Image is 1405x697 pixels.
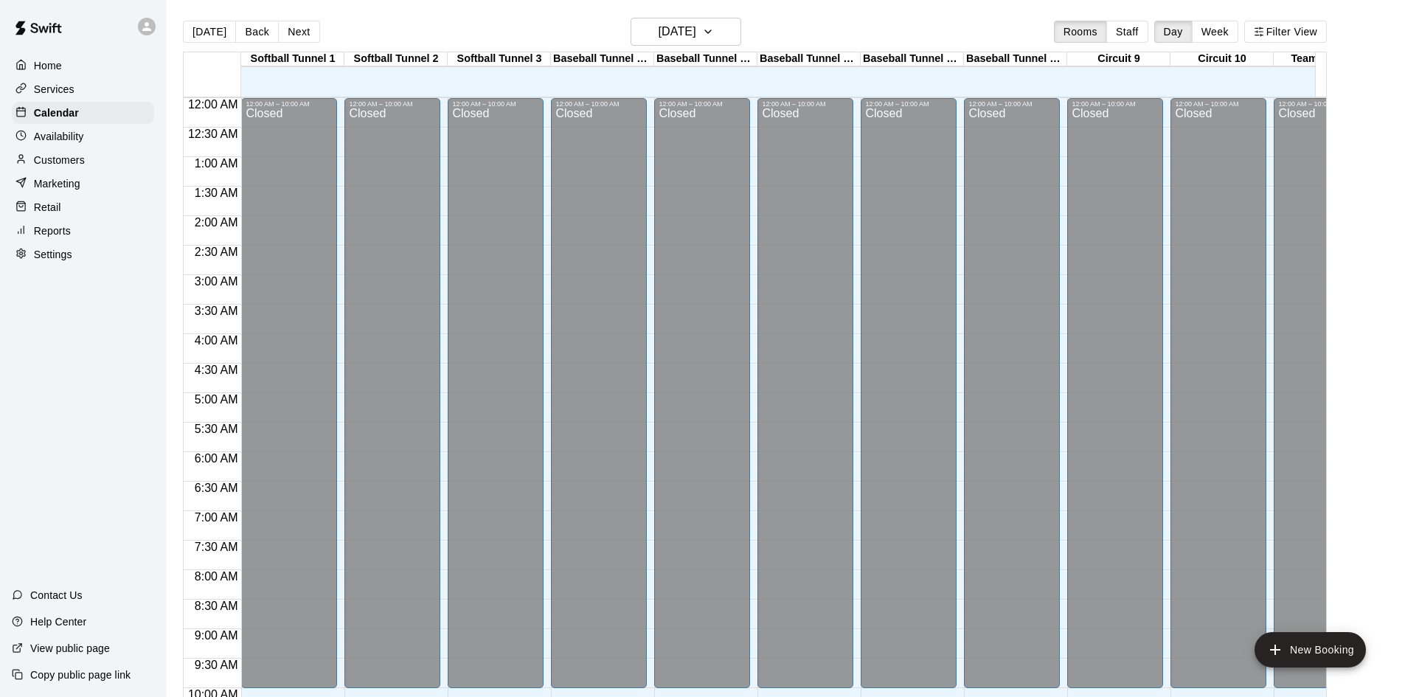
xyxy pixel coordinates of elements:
button: Back [235,21,279,43]
div: 12:00 AM – 10:00 AM: Closed [861,98,957,688]
button: [DATE] [631,18,741,46]
div: Baseball Tunnel 4 (Machine) [551,52,654,66]
div: Closed [246,108,333,693]
div: Baseball Tunnel 7 (Mound/Machine) [861,52,964,66]
p: Home [34,58,62,73]
p: Help Center [30,614,86,629]
div: Circuit 9 [1067,52,1170,66]
a: Home [12,55,154,77]
div: 12:00 AM – 10:00 AM [555,100,642,108]
span: 2:00 AM [191,216,242,229]
span: 1:30 AM [191,187,242,199]
div: 12:00 AM – 10:00 AM: Closed [448,98,544,688]
span: 6:00 AM [191,452,242,465]
div: 12:00 AM – 10:00 AM: Closed [654,98,750,688]
div: Softball Tunnel 2 [344,52,448,66]
a: Reports [12,220,154,242]
span: 9:30 AM [191,659,242,671]
a: Calendar [12,102,154,124]
a: Retail [12,196,154,218]
div: 12:00 AM – 10:00 AM: Closed [1067,98,1163,688]
p: Settings [34,247,72,262]
div: Closed [1278,108,1365,693]
span: 7:00 AM [191,511,242,524]
div: Closed [452,108,539,693]
div: Closed [659,108,746,693]
p: Retail [34,200,61,215]
span: 5:00 AM [191,393,242,406]
div: 12:00 AM – 10:00 AM [1072,100,1159,108]
div: 12:00 AM – 10:00 AM: Closed [241,98,337,688]
div: Circuit 10 [1170,52,1274,66]
a: Services [12,78,154,100]
button: Staff [1106,21,1148,43]
p: Marketing [34,176,80,191]
div: 12:00 AM – 10:00 AM [1278,100,1365,108]
div: 12:00 AM – 10:00 AM [865,100,952,108]
div: Closed [555,108,642,693]
div: Closed [762,108,849,693]
button: add [1255,632,1366,667]
div: 12:00 AM – 10:00 AM [349,100,436,108]
span: 4:00 AM [191,334,242,347]
span: 1:00 AM [191,157,242,170]
a: Customers [12,149,154,171]
div: 12:00 AM – 10:00 AM [452,100,539,108]
div: Softball Tunnel 3 [448,52,551,66]
p: Contact Us [30,588,83,603]
span: 7:30 AM [191,541,242,553]
div: Softball Tunnel 1 [241,52,344,66]
p: Reports [34,223,71,238]
p: Calendar [34,105,79,120]
button: Day [1154,21,1193,43]
a: Settings [12,243,154,266]
p: View public page [30,641,110,656]
span: 8:30 AM [191,600,242,612]
div: 12:00 AM – 10:00 AM: Closed [1170,98,1266,688]
a: Marketing [12,173,154,195]
div: 12:00 AM – 10:00 AM [968,100,1055,108]
div: 12:00 AM – 10:00 AM: Closed [964,98,1060,688]
div: 12:00 AM – 10:00 AM: Closed [757,98,853,688]
div: 12:00 AM – 10:00 AM [1175,100,1262,108]
span: 6:30 AM [191,482,242,494]
span: 12:00 AM [184,98,242,111]
div: 12:00 AM – 10:00 AM: Closed [344,98,440,688]
a: Availability [12,125,154,148]
p: Copy public page link [30,667,131,682]
div: Closed [349,108,436,693]
div: Closed [968,108,1055,693]
div: Baseball Tunnel 6 (Machine) [757,52,861,66]
span: 3:00 AM [191,275,242,288]
div: 12:00 AM – 10:00 AM [246,100,333,108]
div: Closed [1175,108,1262,693]
div: Baseball Tunnel 8 (Mound) [964,52,1067,66]
span: 2:30 AM [191,246,242,258]
p: Customers [34,153,85,167]
div: 12:00 AM – 10:00 AM [659,100,746,108]
p: Services [34,82,74,97]
button: [DATE] [183,21,236,43]
div: Team Room 1 [1274,52,1377,66]
div: Baseball Tunnel 5 (Machine) [654,52,757,66]
button: Next [278,21,319,43]
span: 9:00 AM [191,629,242,642]
button: Filter View [1244,21,1327,43]
span: 12:30 AM [184,128,242,140]
h6: [DATE] [659,21,696,42]
span: 5:30 AM [191,423,242,435]
div: 12:00 AM – 10:00 AM [762,100,849,108]
button: Week [1192,21,1238,43]
button: Rooms [1054,21,1107,43]
span: 8:00 AM [191,570,242,583]
div: Closed [1072,108,1159,693]
p: Availability [34,129,84,144]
